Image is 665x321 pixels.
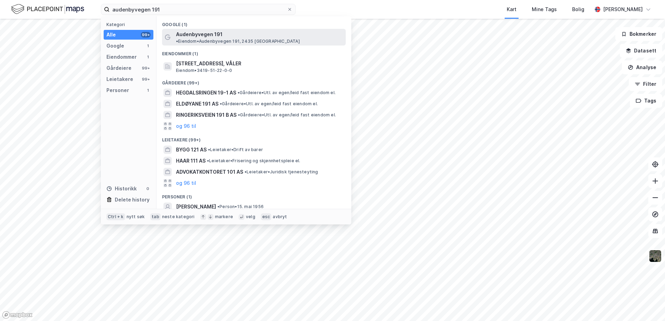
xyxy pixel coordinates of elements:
[106,75,133,83] div: Leietakere
[246,214,255,220] div: velg
[208,147,263,153] span: Leietaker • Drift av barer
[208,147,210,152] span: •
[245,169,318,175] span: Leietaker • Juridisk tjenesteyting
[145,88,151,93] div: 1
[176,39,178,44] span: •
[106,213,125,220] div: Ctrl + k
[106,64,131,72] div: Gårdeiere
[141,65,151,71] div: 99+
[110,4,287,15] input: Søk på adresse, matrikkel, gårdeiere, leietakere eller personer
[245,169,247,174] span: •
[106,42,124,50] div: Google
[150,213,161,220] div: tab
[207,158,209,163] span: •
[649,249,662,263] img: 9k=
[507,5,516,14] div: Kart
[157,46,351,58] div: Eiendommer (1)
[615,27,662,41] button: Bokmerker
[176,59,343,68] span: [STREET_ADDRESS], VÅLER
[176,30,223,39] span: Audenbyvegen 191
[630,288,665,321] iframe: Chat Widget
[176,157,206,165] span: HAAR 111 AS
[127,214,145,220] div: nytt søk
[176,100,218,108] span: ELDØYANE 191 AS
[2,311,33,319] a: Mapbox homepage
[622,60,662,74] button: Analyse
[207,158,301,164] span: Leietaker • Frisering og skjønnhetspleie el.
[106,22,153,27] div: Kategori
[141,32,151,38] div: 99+
[620,44,662,58] button: Datasett
[176,179,196,187] button: og 96 til
[157,75,351,87] div: Gårdeiere (99+)
[106,53,137,61] div: Eiendommer
[176,122,196,130] button: og 96 til
[261,213,272,220] div: esc
[162,214,195,220] div: neste kategori
[106,86,129,94] div: Personer
[176,146,207,154] span: BYGG 121 AS
[106,184,137,193] div: Historikk
[176,39,300,44] span: Eiendom • Audenbyvegen 191, 2435 [GEOGRAPHIC_DATA]
[145,186,151,191] div: 0
[238,90,336,96] span: Gårdeiere • Utl. av egen/leid fast eiendom el.
[145,54,151,60] div: 1
[215,214,233,220] div: markere
[238,90,240,95] span: •
[157,16,351,29] div: Google (1)
[157,189,351,201] div: Personer (1)
[532,5,557,14] div: Mine Tags
[176,111,237,119] span: RINGERIKSVEIEN 191 B AS
[11,3,84,15] img: logo.f888ab2527a4732fd821a326f86c7f29.svg
[141,76,151,82] div: 99+
[630,94,662,108] button: Tags
[217,204,264,209] span: Person • 15. mai 1956
[220,101,222,106] span: •
[238,112,240,117] span: •
[176,89,236,97] span: HEGDALSRINGEN 19-1 AS
[115,196,150,204] div: Delete history
[238,112,336,118] span: Gårdeiere • Utl. av egen/leid fast eiendom el.
[630,288,665,321] div: Kontrollprogram for chat
[220,101,318,107] span: Gårdeiere • Utl. av egen/leid fast eiendom el.
[572,5,584,14] div: Bolig
[157,132,351,144] div: Leietakere (99+)
[629,77,662,91] button: Filter
[106,31,116,39] div: Alle
[176,168,243,176] span: ADVOKATKONTORET 101 AS
[145,43,151,49] div: 1
[217,204,219,209] span: •
[273,214,287,220] div: avbryt
[176,68,232,73] span: Eiendom • 3419-51-22-0-0
[603,5,643,14] div: [PERSON_NAME]
[176,203,216,211] span: [PERSON_NAME]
